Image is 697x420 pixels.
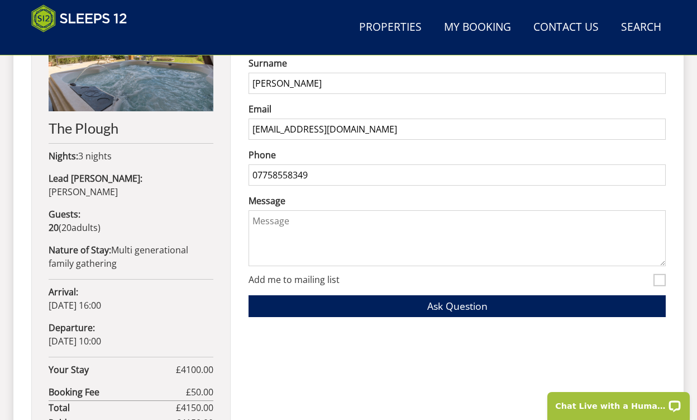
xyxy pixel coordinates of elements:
[181,364,213,376] span: 4100.00
[181,402,213,414] span: 4150.00
[49,243,213,270] p: Multi generational family gathering
[49,385,186,399] strong: Booking Fee
[26,39,143,49] iframe: Customer reviews powered by Trustpilot
[49,363,176,376] strong: Your Stay
[49,286,78,298] strong: Arrival:
[176,401,213,414] span: £
[249,194,666,207] label: Message
[249,148,666,162] label: Phone
[529,15,603,40] a: Contact Us
[49,221,101,234] span: ( )
[61,221,71,234] span: 20
[49,401,176,414] strong: Total
[176,363,213,376] span: £
[249,119,666,140] input: Email Address
[427,299,488,313] span: Ask Question
[49,244,111,256] strong: Nature of Stay:
[49,150,78,162] strong: Nights:
[249,164,666,186] input: Phone Number
[93,221,98,234] span: s
[49,285,213,312] p: [DATE] 16:00
[540,385,697,420] iframe: LiveChat chat widget
[617,15,666,40] a: Search
[31,4,127,32] img: Sleeps 12
[249,56,666,70] label: Surname
[355,15,426,40] a: Properties
[49,208,80,220] strong: Guests:
[49,321,213,348] p: [DATE] 10:00
[191,386,213,398] span: 50.00
[186,385,213,399] span: £
[61,221,98,234] span: adult
[440,15,515,40] a: My Booking
[249,73,666,94] input: Surname
[49,149,213,163] p: 3 nights
[249,295,666,317] button: Ask Question
[49,172,142,185] strong: Lead [PERSON_NAME]:
[49,5,213,111] img: An image of 'The Plough'
[49,221,59,234] strong: 20
[249,102,666,116] label: Email
[49,120,213,136] h2: The Plough
[249,275,649,287] label: Add me to mailing list
[49,5,213,136] a: The Plough
[49,322,95,334] strong: Departure:
[49,186,118,198] span: [PERSON_NAME]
